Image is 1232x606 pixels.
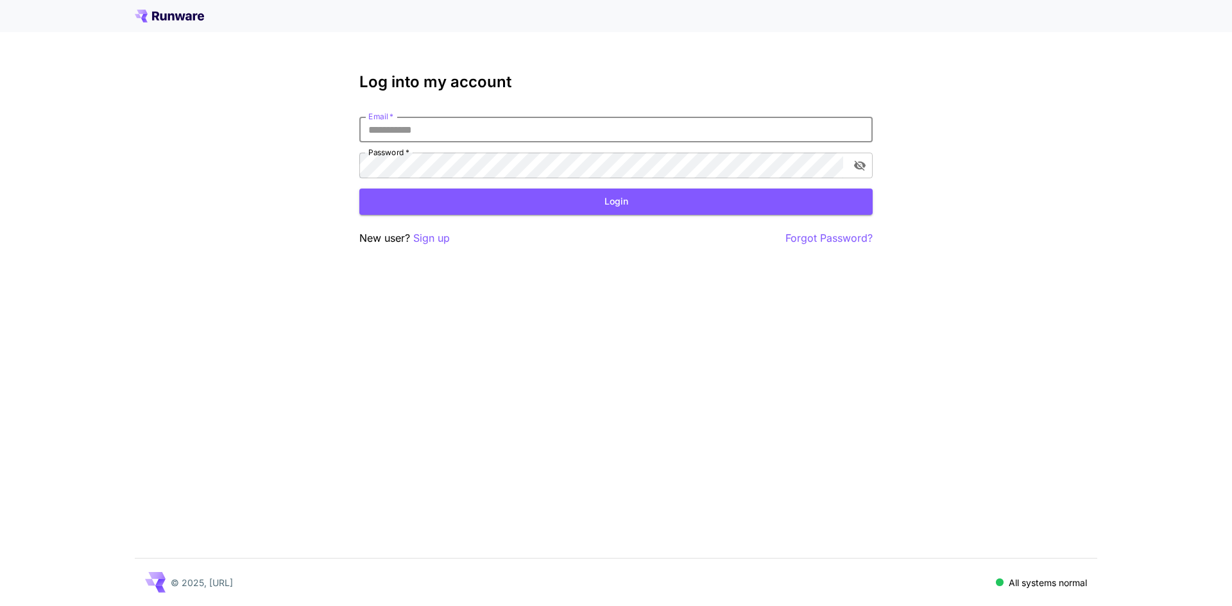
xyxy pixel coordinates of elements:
p: All systems normal [1009,576,1087,589]
p: © 2025, [URL] [171,576,233,589]
label: Password [368,147,409,158]
h3: Log into my account [359,73,873,91]
p: New user? [359,230,450,246]
button: Sign up [413,230,450,246]
button: Login [359,189,873,215]
button: Forgot Password? [785,230,873,246]
label: Email [368,111,393,122]
button: toggle password visibility [848,154,871,177]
